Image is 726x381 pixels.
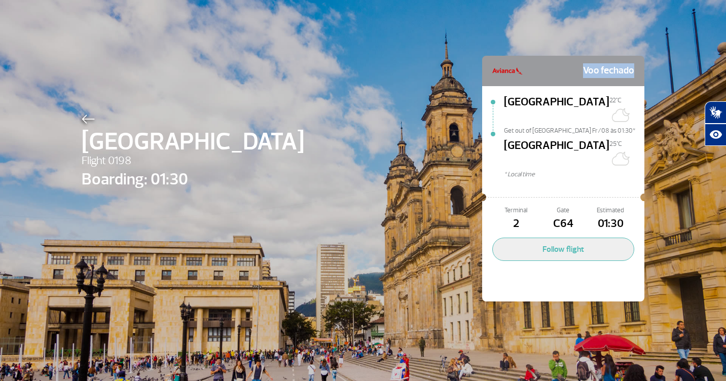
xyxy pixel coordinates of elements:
[539,215,587,233] span: C64
[609,148,630,169] img: Céu limpo
[504,94,609,126] span: [GEOGRAPHIC_DATA]
[504,170,644,179] span: * Local time
[583,61,634,81] span: Voo fechado
[539,206,587,215] span: Gate
[609,105,630,125] img: Céu limpo
[705,101,726,146] div: Plugin de acessibilidade da Hand Talk.
[587,215,634,233] span: 01:30
[82,153,304,170] span: Flight 0198
[705,101,726,124] button: Abrir tradutor de língua de sinais.
[492,215,539,233] span: 2
[492,206,539,215] span: Terminal
[587,206,634,215] span: Estimated
[82,124,304,160] span: [GEOGRAPHIC_DATA]
[609,96,622,104] span: 22°C
[609,140,622,148] span: 25°C
[504,137,609,170] span: [GEOGRAPHIC_DATA]
[705,124,726,146] button: Abrir recursos assistivos.
[504,126,644,133] span: Get out of [GEOGRAPHIC_DATA] Fr/08 às 01:30*
[82,167,304,192] span: Boarding: 01:30
[492,238,634,261] button: Follow flight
